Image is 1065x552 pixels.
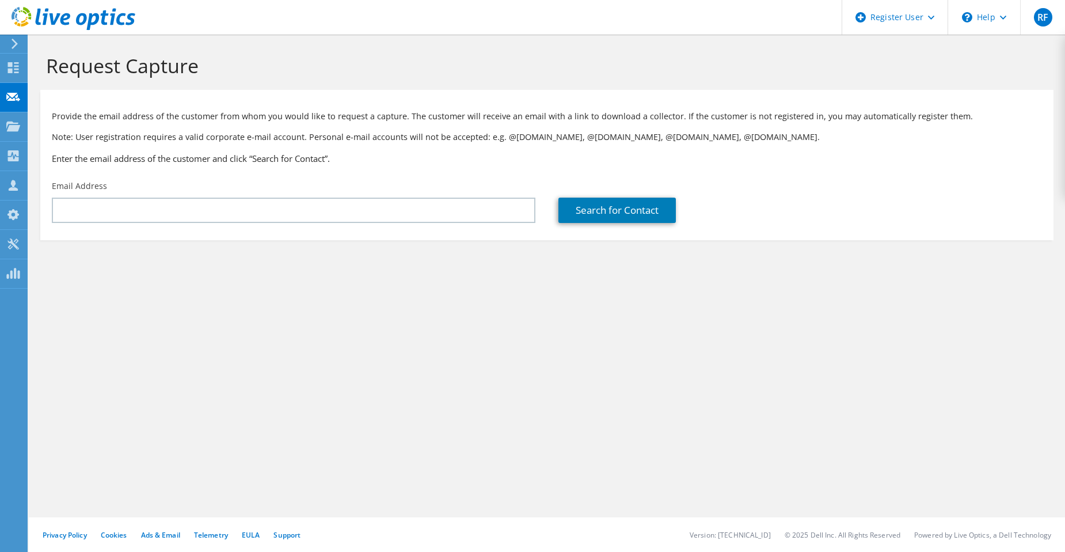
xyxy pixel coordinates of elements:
[690,530,771,540] li: Version: [TECHNICAL_ID]
[242,530,260,540] a: EULA
[962,12,972,22] svg: \n
[52,131,1042,143] p: Note: User registration requires a valid corporate e-mail account. Personal e-mail accounts will ...
[194,530,228,540] a: Telemetry
[101,530,127,540] a: Cookies
[52,110,1042,123] p: Provide the email address of the customer from whom you would like to request a capture. The cust...
[1034,8,1052,27] span: RF
[273,530,301,540] a: Support
[52,152,1042,165] h3: Enter the email address of the customer and click “Search for Contact”.
[46,54,1042,78] h1: Request Capture
[43,530,87,540] a: Privacy Policy
[914,530,1051,540] li: Powered by Live Optics, a Dell Technology
[785,530,900,540] li: © 2025 Dell Inc. All Rights Reserved
[558,198,676,223] a: Search for Contact
[141,530,180,540] a: Ads & Email
[52,180,107,192] label: Email Address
